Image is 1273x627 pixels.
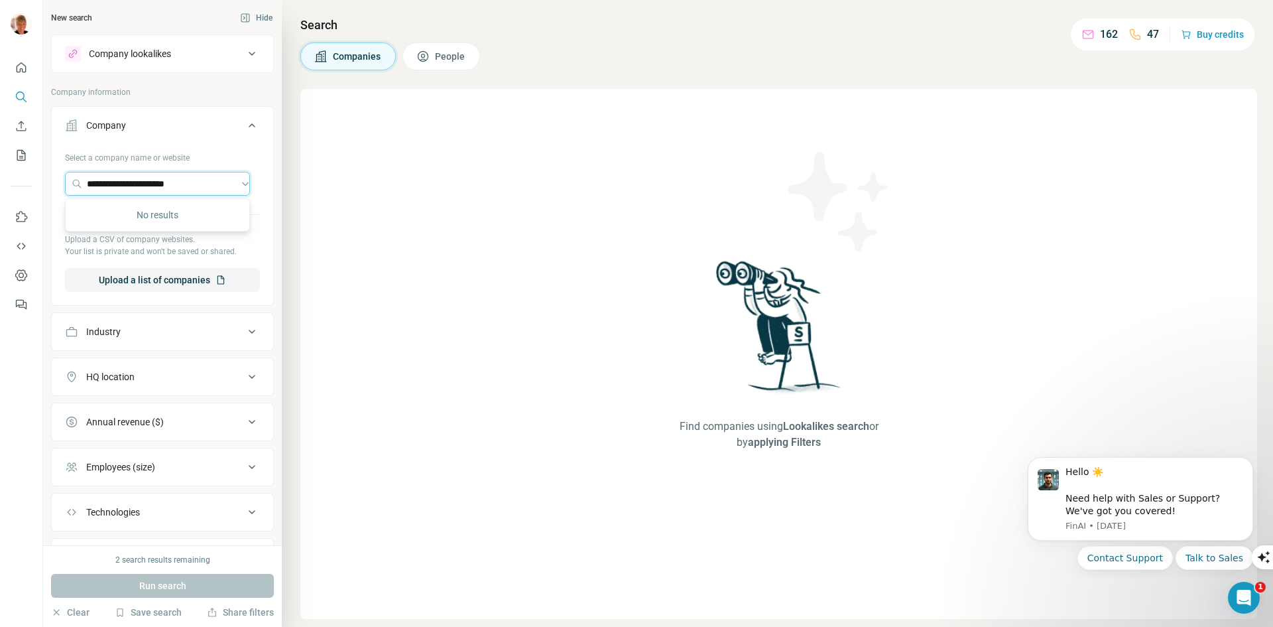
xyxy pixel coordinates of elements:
[86,370,135,383] div: HQ location
[65,268,260,292] button: Upload a list of companies
[52,496,273,528] button: Technologies
[86,460,155,474] div: Employees (size)
[207,606,274,619] button: Share filters
[52,109,273,147] button: Company
[779,142,898,261] img: Surfe Illustration - Stars
[1181,25,1244,44] button: Buy credits
[672,419,886,451] span: Find companies using or by
[11,263,32,287] button: Dashboard
[52,541,273,573] button: Keywords
[11,85,32,109] button: Search
[51,12,92,24] div: New search
[52,406,273,438] button: Annual revenue ($)
[52,316,273,348] button: Industry
[231,8,282,28] button: Hide
[11,114,32,138] button: Enrich CSV
[51,606,90,619] button: Clear
[65,234,260,245] p: Upload a CSV of company websites.
[86,506,140,519] div: Technologies
[11,56,32,80] button: Quick start
[51,86,274,98] p: Company information
[115,606,182,619] button: Save search
[11,234,32,258] button: Use Surfe API
[52,38,273,70] button: Company lookalikes
[89,47,171,60] div: Company lookalikes
[435,50,466,63] span: People
[11,205,32,229] button: Use Surfe on LinkedIn
[300,16,1257,35] h4: Search
[1228,582,1260,614] iframe: Intercom live chat
[1008,445,1273,578] iframe: Intercom notifications message
[333,50,382,63] span: Companies
[86,119,126,132] div: Company
[52,451,273,483] button: Employees (size)
[68,202,247,228] div: No results
[65,245,260,257] p: Your list is private and won't be saved or shared.
[52,361,273,393] button: HQ location
[86,415,164,429] div: Annual revenue ($)
[86,325,121,338] div: Industry
[115,554,210,566] div: 2 search results remaining
[748,436,821,449] span: applying Filters
[11,13,32,35] img: Avatar
[65,147,260,164] div: Select a company name or website
[1147,27,1159,42] p: 47
[783,420,869,433] span: Lookalikes search
[1100,27,1118,42] p: 162
[710,257,848,405] img: Surfe Illustration - Woman searching with binoculars
[11,143,32,167] button: My lists
[11,293,32,316] button: Feedback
